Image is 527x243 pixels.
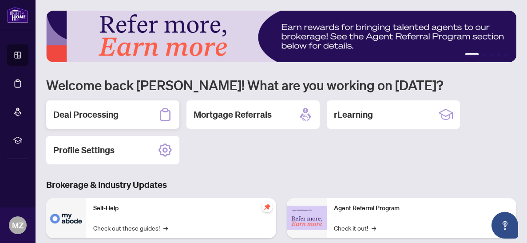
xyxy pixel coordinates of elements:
[53,108,119,121] h2: Deal Processing
[334,203,510,213] p: Agent Referral Program
[483,53,486,57] button: 2
[93,203,269,213] p: Self-Help
[46,11,516,62] img: Slide 0
[491,212,518,239] button: Open asap
[12,219,24,231] span: MZ
[163,223,168,233] span: →
[504,53,507,57] button: 5
[194,108,272,121] h2: Mortgage Referrals
[46,76,516,93] h1: Welcome back [PERSON_NAME]! What are you working on [DATE]?
[46,179,516,191] h3: Brokerage & Industry Updates
[334,108,373,121] h2: rLearning
[334,223,376,233] a: Check it out!→
[287,206,327,230] img: Agent Referral Program
[46,198,86,238] img: Self-Help
[372,223,376,233] span: →
[7,7,28,23] img: logo
[490,53,493,57] button: 3
[465,53,479,57] button: 1
[497,53,500,57] button: 4
[93,223,168,233] a: Check out these guides!→
[262,202,273,212] span: pushpin
[53,144,115,156] h2: Profile Settings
